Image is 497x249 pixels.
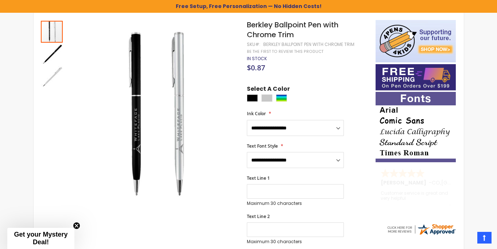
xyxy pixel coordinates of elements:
span: Ink Color [247,110,266,117]
span: - , [429,179,495,186]
span: Text Line 2 [247,213,270,219]
span: [GEOGRAPHIC_DATA] [441,179,495,186]
a: Be the first to review this product [247,49,323,54]
img: Berkley Ballpoint Pen with Chrome Trim [41,66,63,88]
span: Select A Color [247,85,290,95]
button: Close teaser [73,222,80,229]
div: Berkley Ballpoint Pen with Chrome Trim [41,20,63,43]
span: Get your Mystery Deal! [14,231,67,246]
div: Black [247,94,258,102]
span: CO [432,179,440,186]
img: Berkley Ballpoint Pen with Chrome Trim [41,43,63,65]
div: Berkley Ballpoint Pen with Chrome Trim [263,42,354,47]
p: Maximum 30 characters [247,239,344,245]
p: Maximum 30 characters [247,201,344,206]
span: Text Line 1 [247,175,270,181]
div: Berkley Ballpoint Pen with Chrome Trim [41,65,63,88]
div: Assorted [276,94,287,102]
span: [PERSON_NAME] [381,179,429,186]
span: In stock [247,55,267,62]
div: Availability [247,56,267,62]
strong: SKU [247,41,260,47]
img: 4pens 4 kids [376,20,456,62]
div: Silver [261,94,272,102]
span: Berkley Ballpoint Pen with Chrome Trim [247,20,338,40]
span: $0.87 [247,63,265,73]
img: Berkley Ballpoint Pen with Chrome Trim [70,31,237,197]
img: Free shipping on orders over $199 [376,64,456,90]
img: font-personalization-examples [376,92,456,162]
div: Customer service is great and very helpful [381,191,451,206]
div: Get your Mystery Deal!Close teaser [7,228,74,249]
span: Text Font Style [247,143,278,149]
